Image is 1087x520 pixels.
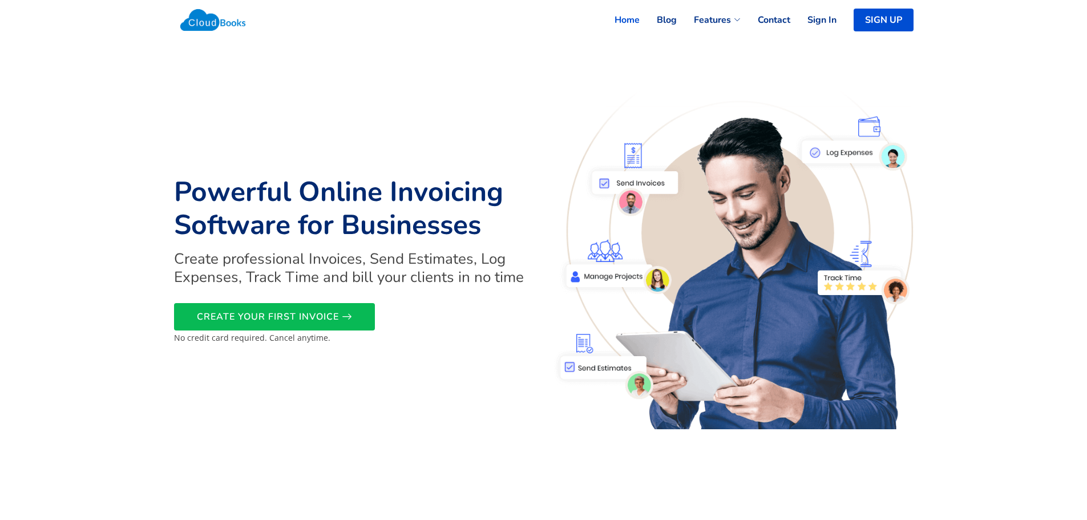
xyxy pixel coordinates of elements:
small: No credit card required. Cancel anytime. [174,332,330,343]
a: CREATE YOUR FIRST INVOICE [174,303,375,330]
a: Contact [741,7,790,33]
span: Features [694,13,731,27]
a: SIGN UP [854,9,914,31]
h1: Powerful Online Invoicing Software for Businesses [174,176,537,241]
a: Features [677,7,741,33]
a: Sign In [790,7,837,33]
h2: Create professional Invoices, Send Estimates, Log Expenses, Track Time and bill your clients in n... [174,250,537,285]
a: Blog [640,7,677,33]
img: Cloudbooks Logo [174,3,252,37]
a: Home [597,7,640,33]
